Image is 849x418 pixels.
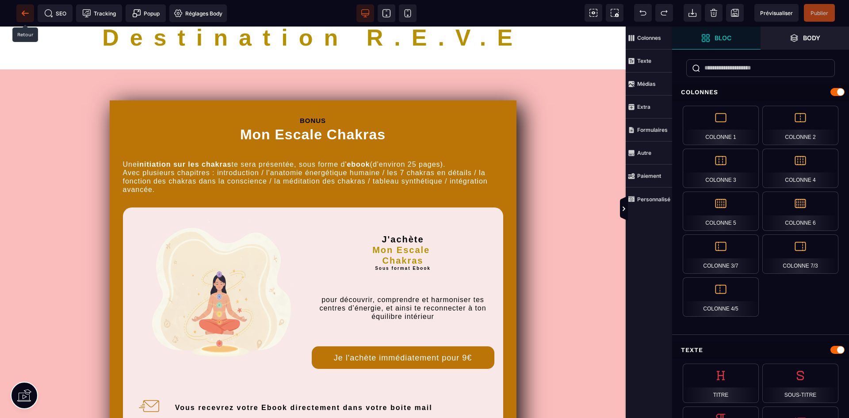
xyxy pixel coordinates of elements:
[123,98,503,133] h1: Mon Escale Chakras
[169,4,227,22] span: Favicon
[626,27,672,50] span: Colonnes
[606,4,623,22] span: Capture d'écran
[585,4,602,22] span: Voir les composants
[312,269,494,295] p: pour découvrir, comprendre et harmoniser tes centres d’énergie, et ainsi te reconnecter à ton équ...
[672,84,849,100] div: Colonnes
[672,196,681,222] span: Afficher les vues
[626,142,672,165] span: Autre
[762,106,838,145] div: Colonne 2
[123,134,503,181] text: Une te sera présentée, sous forme d' (d'environ 25 pages). Avec plusieurs chapitres : introductio...
[683,192,759,231] div: Colonne 5
[804,4,835,22] span: Enregistrer le contenu
[378,4,395,22] span: Voir tablette
[637,196,670,203] strong: Personnalisé
[761,27,849,50] span: Ouvrir les calques
[312,188,494,218] h2: J'achète
[715,35,731,41] strong: Bloc
[705,4,723,22] span: Nettoyage
[132,9,160,18] span: Popup
[138,368,160,391] img: 2ad356435267d6424ff9d7e891453a0c_lettre_small.png
[76,4,122,22] span: Code de suivi
[137,134,232,142] b: initiation sur les chakras
[683,149,759,188] div: Colonne 3
[762,192,838,231] div: Colonne 6
[626,119,672,142] span: Formulaires
[637,35,661,41] strong: Colonnes
[626,96,672,119] span: Extra
[399,4,417,22] span: Voir mobile
[637,58,651,64] strong: Texte
[655,4,673,22] span: Rétablir
[637,127,668,133] strong: Formulaires
[726,4,744,22] span: Enregistrer
[637,150,651,156] strong: Autre
[762,364,838,403] div: Sous-titre
[174,9,222,18] span: Réglages Body
[803,35,820,41] strong: Body
[684,4,701,22] span: Importer
[626,165,672,188] span: Paiement
[312,320,494,342] button: Je l'achète immédiatement pour 9€
[637,81,656,87] strong: Médias
[683,277,759,317] div: Colonne 4/5
[683,106,759,145] div: Colonne 1
[754,4,799,22] span: Aperçu
[38,4,73,22] span: Métadata SEO
[672,27,761,50] span: Ouvrir les blocs
[126,4,166,22] span: Créer une alerte modale
[347,134,370,142] b: ebook
[672,342,849,358] div: Texte
[312,239,494,245] h2: Sous format Ebook
[634,4,652,22] span: Défaire
[138,188,298,348] img: e8aae7a00ec3fbfc04a3b095994582f7_Generated_Image_c2jspac2jspac2js.png
[626,188,672,211] span: Personnalisé
[762,149,838,188] div: Colonne 4
[626,73,672,96] span: Médias
[811,10,828,16] span: Publier
[44,9,66,18] span: SEO
[760,10,793,16] span: Prévisualiser
[175,376,497,385] div: Vous recevrez votre Ebook directement dans votre boite mail
[356,4,374,22] span: Voir bureau
[637,173,661,179] strong: Paiement
[637,104,650,110] strong: Extra
[683,234,759,274] div: Colonne 3/7
[762,234,838,274] div: Colonne 7/3
[626,50,672,73] span: Texte
[16,4,34,22] span: Retour
[82,9,116,18] span: Tracking
[683,364,759,403] div: Titre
